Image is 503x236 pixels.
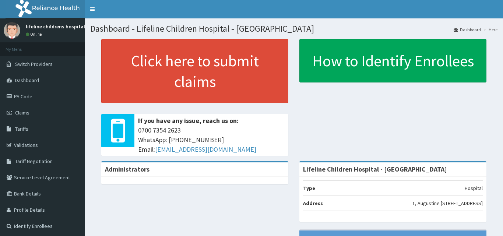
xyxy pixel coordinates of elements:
[138,116,239,125] b: If you have any issue, reach us on:
[15,109,29,116] span: Claims
[482,27,497,33] li: Here
[15,61,53,67] span: Switch Providers
[90,24,497,34] h1: Dashboard - Lifeline Children Hospital - [GEOGRAPHIC_DATA]
[412,200,483,207] p: 1, Augustine [STREET_ADDRESS]
[465,184,483,192] p: Hospital
[299,39,486,82] a: How to Identify Enrollees
[26,24,85,29] p: lifeline childrens hospital
[155,145,256,154] a: [EMAIL_ADDRESS][DOMAIN_NAME]
[138,126,285,154] span: 0700 7354 2623 WhatsApp: [PHONE_NUMBER] Email:
[105,165,150,173] b: Administrators
[15,126,28,132] span: Tariffs
[303,165,447,173] strong: Lifeline Children Hospital - [GEOGRAPHIC_DATA]
[15,77,39,84] span: Dashboard
[303,185,315,191] b: Type
[26,32,43,37] a: Online
[454,27,481,33] a: Dashboard
[4,22,20,39] img: User Image
[101,39,288,103] a: Click here to submit claims
[303,200,323,207] b: Address
[15,158,53,165] span: Tariff Negotiation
